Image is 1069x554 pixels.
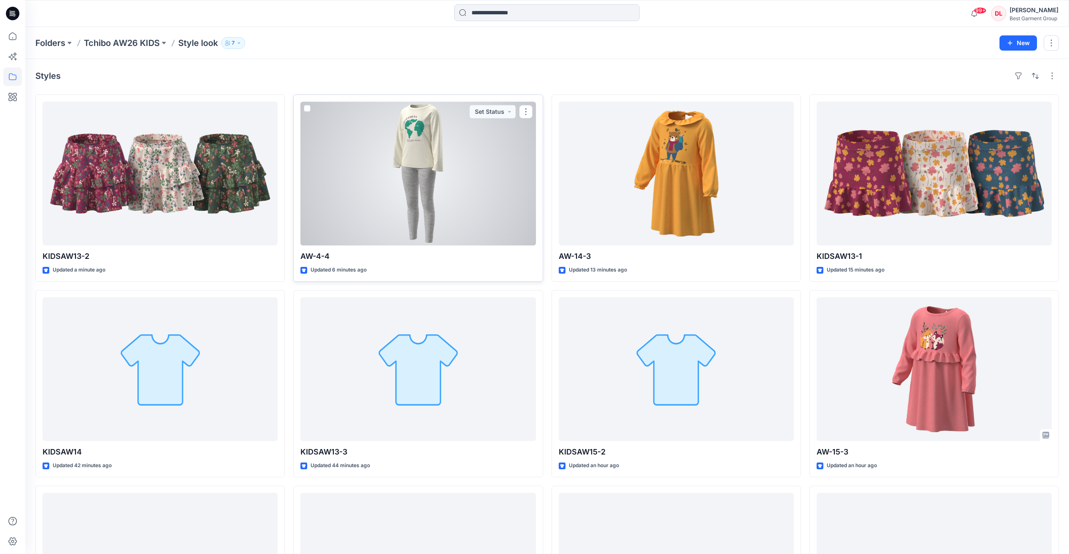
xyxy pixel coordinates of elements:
p: Updated a minute ago [53,266,105,274]
p: AW-4-4 [300,250,536,262]
a: KIDSAW13-2 [43,102,278,245]
div: DL [991,6,1006,21]
a: KIDSAW13-1 [817,102,1052,245]
a: KIDSAW15-2 [559,297,794,441]
a: Folders [35,37,65,49]
p: AW-14-3 [559,250,794,262]
p: AW-15-3 [817,446,1052,458]
span: 99+ [974,7,986,14]
p: KIDSAW14 [43,446,278,458]
p: KIDSAW13-2 [43,250,278,262]
p: KIDSAW13-1 [817,250,1052,262]
p: Updated an hour ago [569,461,619,470]
a: AW-15-3 [817,297,1052,441]
a: AW-14-3 [559,102,794,245]
p: Updated 13 minutes ago [569,266,627,274]
button: New [999,35,1037,51]
p: Updated 15 minutes ago [827,266,884,274]
p: Updated 6 minutes ago [311,266,367,274]
p: Updated an hour ago [827,461,877,470]
h4: Styles [35,71,61,81]
p: KIDSAW13-3 [300,446,536,458]
a: Tchibo AW26 KIDS [84,37,160,49]
p: KIDSAW15-2 [559,446,794,458]
a: AW-4-4 [300,102,536,245]
p: Updated 44 minutes ago [311,461,370,470]
button: 7 [221,37,245,49]
p: Style look [178,37,218,49]
p: Updated 42 minutes ago [53,461,112,470]
div: [PERSON_NAME] [1010,5,1058,15]
a: KIDSAW13-3 [300,297,536,441]
div: Best Garment Group [1010,15,1058,22]
p: 7 [232,38,235,48]
a: KIDSAW14 [43,297,278,441]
